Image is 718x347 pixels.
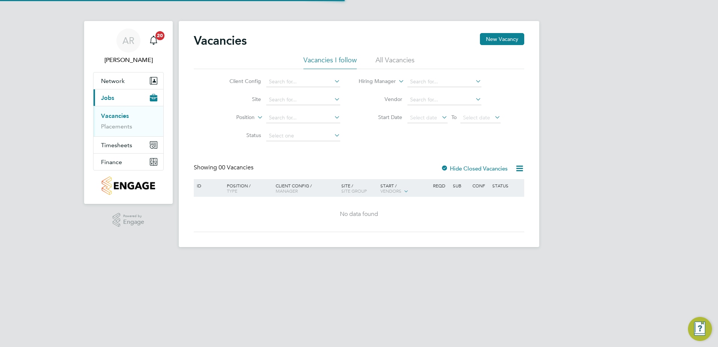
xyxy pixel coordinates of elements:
[195,179,221,192] div: ID
[101,112,129,119] a: Vacancies
[194,164,255,172] div: Showing
[219,164,253,171] span: 00 Vacancies
[463,114,490,121] span: Select date
[688,317,712,341] button: Engage Resource Center
[146,29,161,53] a: 20
[359,114,402,121] label: Start Date
[449,112,459,122] span: To
[379,179,431,198] div: Start /
[266,95,340,105] input: Search for...
[274,179,339,197] div: Client Config /
[94,137,163,153] button: Timesheets
[94,72,163,89] button: Network
[94,89,163,106] button: Jobs
[101,94,114,101] span: Jobs
[221,179,274,197] div: Position /
[218,78,261,84] label: Client Config
[122,36,134,45] span: AR
[123,213,144,219] span: Powered by
[376,56,415,69] li: All Vacancies
[155,31,164,40] span: 20
[441,165,508,172] label: Hide Closed Vacancies
[266,113,340,123] input: Search for...
[211,114,255,121] label: Position
[407,95,481,105] input: Search for...
[94,106,163,136] div: Jobs
[94,154,163,170] button: Finance
[113,213,145,227] a: Powered byEngage
[227,188,237,194] span: Type
[101,77,125,84] span: Network
[93,56,164,65] span: Adam Rodway
[194,33,247,48] h2: Vacancies
[195,210,523,218] div: No data found
[93,177,164,195] a: Go to home page
[276,188,298,194] span: Manager
[341,188,367,194] span: Site Group
[101,158,122,166] span: Finance
[410,114,437,121] span: Select date
[101,123,132,130] a: Placements
[93,29,164,65] a: AR[PERSON_NAME]
[101,142,132,149] span: Timesheets
[490,179,523,192] div: Status
[84,21,173,204] nav: Main navigation
[407,77,481,87] input: Search for...
[102,177,155,195] img: countryside-properties-logo-retina.png
[266,131,340,141] input: Select one
[380,188,401,194] span: Vendors
[303,56,357,69] li: Vacancies I follow
[218,96,261,103] label: Site
[471,179,490,192] div: Conf
[123,219,144,225] span: Engage
[266,77,340,87] input: Search for...
[451,179,471,192] div: Sub
[353,78,396,85] label: Hiring Manager
[339,179,379,197] div: Site /
[359,96,402,103] label: Vendor
[480,33,524,45] button: New Vacancy
[218,132,261,139] label: Status
[431,179,451,192] div: Reqd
